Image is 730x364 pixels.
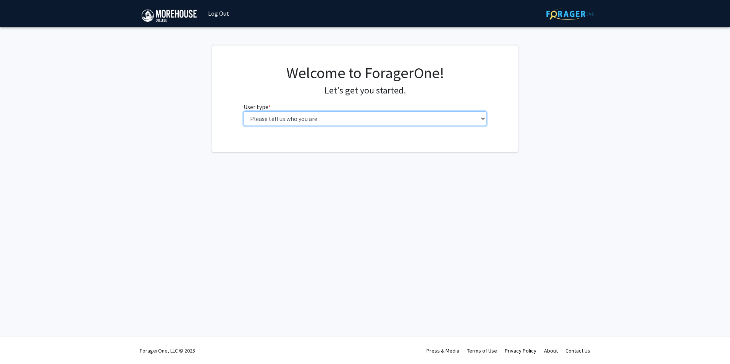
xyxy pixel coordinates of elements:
label: User type [244,102,271,111]
a: Terms of Use [467,347,497,354]
img: ForagerOne Logo [546,8,594,20]
img: Morehouse College Logo [142,10,197,22]
a: About [544,347,558,354]
a: Privacy Policy [505,347,536,354]
a: Contact Us [565,347,590,354]
h1: Welcome to ForagerOne! [244,64,487,82]
a: Press & Media [426,347,459,354]
h4: Let's get you started. [244,85,487,96]
iframe: Chat [6,330,32,358]
div: ForagerOne, LLC © 2025 [140,337,195,364]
